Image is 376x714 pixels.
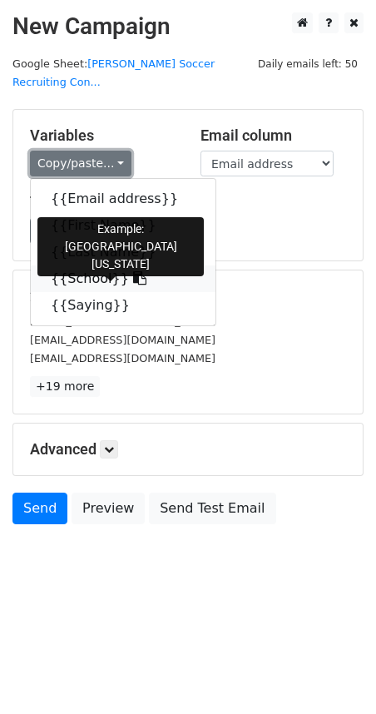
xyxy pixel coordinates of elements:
div: Example: [GEOGRAPHIC_DATA][US_STATE] [37,217,204,276]
a: {{Last Name}} [31,239,215,265]
h2: New Campaign [12,12,364,41]
small: [EMAIL_ADDRESS][DOMAIN_NAME] [30,334,215,346]
h5: Variables [30,126,176,145]
a: Send [12,493,67,524]
a: Preview [72,493,145,524]
a: {{School}} [31,265,215,292]
a: Copy/paste... [30,151,131,176]
span: Daily emails left: 50 [252,55,364,73]
a: Daily emails left: 50 [252,57,364,70]
small: Google Sheet: [12,57,215,89]
iframe: Chat Widget [293,634,376,714]
a: {{Email address}} [31,186,215,212]
a: +19 more [30,376,100,397]
a: Send Test Email [149,493,275,524]
a: [PERSON_NAME] Soccer Recruiting Con... [12,57,215,89]
h5: Email column [200,126,346,145]
h5: Advanced [30,440,346,459]
small: [EMAIL_ADDRESS][DOMAIN_NAME] [30,352,215,364]
a: {{First Name}} [31,212,215,239]
a: {{Saying}} [31,292,215,319]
